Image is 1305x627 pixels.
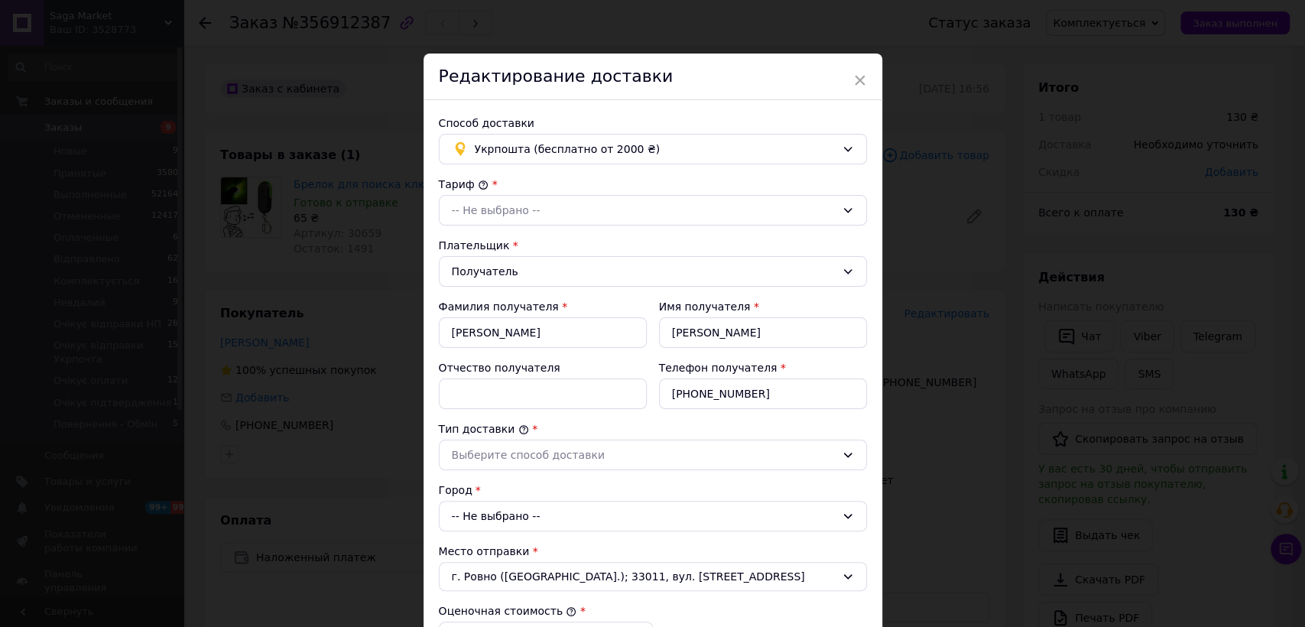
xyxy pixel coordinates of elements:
[439,301,559,313] label: Фамилия получателя
[659,301,751,313] label: Имя получателя
[439,482,867,498] div: Город
[439,177,867,192] div: Тариф
[452,263,836,280] div: Получатель
[439,544,867,559] div: Место отправки
[659,362,777,374] label: Телефон получателя
[439,115,867,131] div: Способ доставки
[439,501,867,531] div: -- Не выбрано --
[452,569,836,584] span: г. Ровно ([GEOGRAPHIC_DATA].); 33011, вул. [STREET_ADDRESS]
[452,202,836,219] div: -- Не выбрано --
[659,378,867,409] input: +380
[439,605,577,617] label: Оценочная стоимость
[475,141,836,158] span: Укрпошта (бесплатно от 2000 ₴)
[424,54,882,100] div: Редактирование доставки
[439,421,867,437] div: Тип доставки
[853,67,867,93] span: ×
[452,447,836,463] div: Выберите способ доставки
[439,362,560,374] label: Отчество получателя
[439,238,867,253] div: Плательщик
